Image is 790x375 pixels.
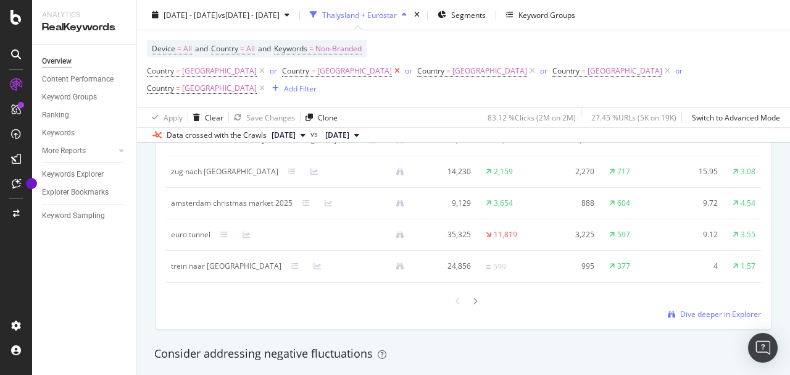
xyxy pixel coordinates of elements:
div: or [270,65,277,76]
div: Clone [318,112,338,122]
span: [GEOGRAPHIC_DATA] [588,62,662,80]
div: 888 [547,198,594,209]
div: Explorer Bookmarks [42,186,109,199]
button: Clone [301,107,338,127]
span: = [240,43,244,54]
span: 2025 Aug. 28th [325,130,349,141]
div: or [675,65,683,76]
a: Keywords [42,127,128,140]
a: Keywords Explorer [42,168,128,181]
a: Explorer Bookmarks [42,186,128,199]
a: Ranking [42,109,128,122]
span: Country [147,83,174,93]
div: Content Performance [42,73,114,86]
div: Switch to Advanced Mode [692,112,780,122]
div: Keyword Sampling [42,209,105,222]
span: = [311,65,315,76]
div: euro tunnel [171,229,210,240]
span: = [581,65,586,76]
div: RealKeywords [42,20,127,35]
span: Dive deeper in Explorer [680,309,761,319]
div: 27.45 % URLs ( 5K on 19K ) [591,112,676,122]
div: Add Filter [284,83,317,93]
div: 3.08 [741,166,755,177]
div: 24,856 [424,261,471,272]
a: Keyword Groups [42,91,128,104]
div: 3,654 [494,198,513,209]
div: Overview [42,55,72,68]
button: or [675,65,683,77]
div: 3.55 [741,229,755,240]
div: times [412,9,422,21]
span: vs [310,129,320,140]
span: Segments [451,9,486,20]
span: = [446,65,451,76]
a: Overview [42,55,128,68]
span: and [258,43,271,54]
span: All [246,40,255,57]
div: 11,819 [494,229,517,240]
div: 9.72 [671,198,718,209]
span: [GEOGRAPHIC_DATA] [452,62,527,80]
div: Consider addressing negative fluctuations [154,346,773,362]
div: 9,129 [424,198,471,209]
div: Keywords [42,127,75,140]
span: vs [DATE] - [DATE] [218,9,280,20]
div: Keyword Groups [518,9,575,20]
div: Open Intercom Messenger [748,333,778,363]
span: Country [147,65,174,76]
div: 599 [493,261,506,272]
a: More Reports [42,145,115,158]
span: = [176,83,180,93]
span: Country [417,65,444,76]
div: 717 [617,166,630,177]
button: [DATE] [267,128,310,143]
span: Country [282,65,309,76]
span: and [195,43,208,54]
a: Dive deeper in Explorer [668,309,761,319]
div: amsterdam christmas market 2025 [171,198,293,209]
div: or [540,65,547,76]
button: or [270,65,277,77]
button: Segments [433,5,491,25]
div: Save Changes [246,112,295,122]
span: [GEOGRAPHIC_DATA] [182,62,257,80]
button: [DATE] - [DATE]vs[DATE] - [DATE] [147,5,294,25]
button: [DATE] [320,128,364,143]
span: [DATE] - [DATE] [164,9,218,20]
div: 14,230 [424,166,471,177]
div: 35,325 [424,229,471,240]
span: Country [552,65,580,76]
button: or [405,65,412,77]
button: Keyword Groups [501,5,580,25]
div: 2,159 [494,166,513,177]
div: or [405,65,412,76]
a: Keyword Sampling [42,209,128,222]
button: Add Filter [267,81,317,96]
div: 1.57 [741,261,755,272]
div: 4.54 [741,198,755,209]
div: 604 [617,198,630,209]
div: Thalysland + Eurostar [322,9,397,20]
button: Apply [147,107,183,127]
span: Device [152,43,175,54]
span: Non-Branded [315,40,362,57]
span: = [177,43,181,54]
button: Switch to Advanced Mode [687,107,780,127]
div: More Reports [42,145,86,158]
span: All [183,40,192,57]
img: Equal [486,265,491,269]
button: Thalysland + Eurostar [305,5,412,25]
span: 2025 Sep. 29th [272,130,296,141]
div: Keyword Groups [42,91,97,104]
span: Country [211,43,238,54]
span: = [309,43,314,54]
div: zug nach paris [171,166,278,177]
a: Content Performance [42,73,128,86]
span: [GEOGRAPHIC_DATA] [317,62,392,80]
div: Tooltip anchor [26,178,37,189]
div: 4 [671,261,718,272]
div: 15.95 [671,166,718,177]
div: 83.12 % Clicks ( 2M on 2M ) [488,112,576,122]
div: Clear [205,112,223,122]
